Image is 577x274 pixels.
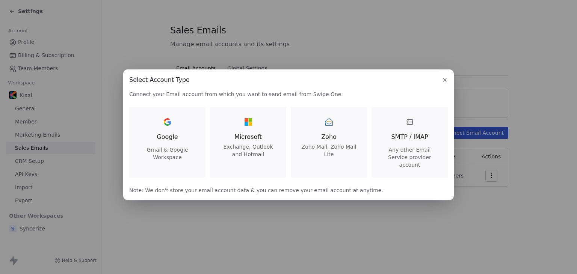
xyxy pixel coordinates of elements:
span: Microsoft [219,132,277,142]
span: Zoho Mail, Zoho Mail Lite [300,143,358,158]
span: Google [157,132,178,142]
span: Gmail & Google Workspace [138,146,196,161]
span: Zoho [300,132,358,142]
span: Exchange, Outlook and Hotmail [219,143,277,158]
span: Any other Email Service provider account [381,146,439,169]
span: SMTP / IMAP [391,132,428,142]
span: Select Account Type [129,75,190,84]
span: Connect your Email account from which you want to send email from Swipe One [129,90,448,98]
span: Note: We don't store your email account data & you can remove your email account at anytime. [129,187,448,194]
